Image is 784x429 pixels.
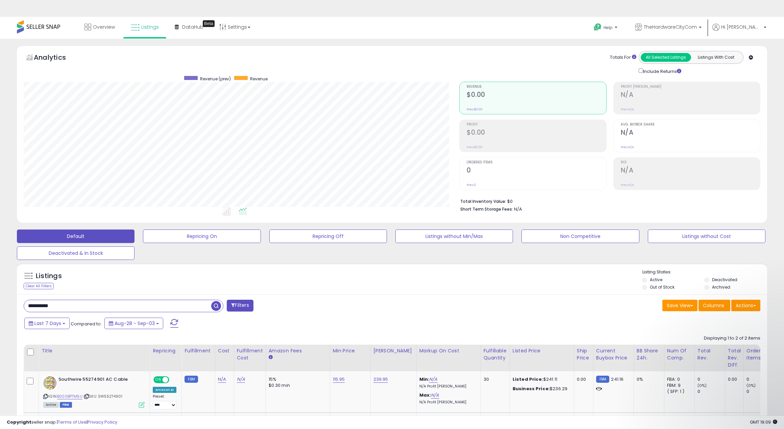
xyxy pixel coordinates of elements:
div: seller snap | | [7,419,117,426]
span: N/A [514,206,522,212]
b: Short Term Storage Fees: [460,206,513,212]
div: FBA: 0 [667,376,689,382]
button: Repricing On [143,230,261,243]
div: BB Share 24h. [637,347,661,361]
button: Deactivated & In Stock [17,246,134,260]
span: Profit [PERSON_NAME] [621,85,760,89]
label: Out of Stock [650,284,675,290]
p: Listing States: [642,269,767,275]
span: Ordered Items [467,161,606,164]
span: Help [604,25,613,30]
a: 115.95 [333,376,345,383]
button: Listings without Cost [648,230,765,243]
div: 15% [269,376,325,382]
div: Repricing [153,347,179,354]
div: ASIN: [43,376,145,407]
b: Listed Price: [513,376,543,382]
span: Avg. Buybox Share [621,123,760,127]
span: ON [154,377,163,383]
div: 0% [637,376,659,382]
p: N/A Profit [PERSON_NAME] [419,400,475,405]
div: $0.30 min [269,382,325,388]
div: Num of Comp. [667,347,692,361]
div: Include Returns [634,67,689,75]
span: Revenue [467,85,606,89]
a: N/A [237,376,245,383]
button: Repricing Off [269,230,387,243]
a: TheHardwareCityCom [630,17,707,39]
small: Prev: N/A [621,183,634,187]
button: Listings With Cost [691,53,741,62]
h2: N/A [621,166,760,176]
small: Prev: 0 [467,183,476,187]
b: Business Price: [513,385,550,392]
h5: Listings [36,271,62,281]
span: Hi [PERSON_NAME] [721,24,762,30]
div: [PERSON_NAME] [373,347,414,354]
span: Last 7 Days [34,320,61,327]
b: Min: [419,376,430,382]
button: Filters [227,300,253,312]
strong: Copyright [7,419,31,425]
div: Fulfillment Cost [237,347,263,361]
div: Markup on Cost [419,347,478,354]
div: Min Price [333,347,368,354]
span: Revenue (prev) [200,76,231,82]
small: Amazon Fees. [269,354,273,360]
p: N/A Profit [PERSON_NAME] [419,384,475,389]
button: Listings without Min/Max [395,230,513,243]
span: Columns [703,302,724,309]
th: The percentage added to the cost of goods (COGS) that forms the calculator for Min & Max prices. [416,345,481,371]
small: Prev: N/A [621,107,634,111]
h2: $0.00 [467,91,606,100]
button: All Selected Listings [641,53,691,62]
div: Cost [218,347,231,354]
div: $241.11 [513,376,569,382]
div: Ordered Items [746,347,771,361]
i: Get Help [593,23,602,31]
b: Total Inventory Value: [460,198,506,204]
span: Aug-28 - Sep-03 [115,320,155,327]
button: Last 7 Days [24,318,70,329]
div: Amazon Fees [269,347,327,354]
label: Deactivated [712,277,737,283]
a: Terms of Use [58,419,87,425]
a: Listings [126,17,164,37]
li: $0 [460,197,755,205]
div: Listed Price [513,347,571,354]
a: DataHub [170,17,209,37]
div: Total Rev. Diff. [728,347,741,369]
small: Prev: N/A [621,145,634,149]
span: DataHub [182,24,203,30]
a: Settings [214,17,255,37]
a: N/A [431,392,439,399]
div: 0.00 [577,376,588,382]
span: | SKU: SW55274901 [83,394,122,399]
b: Southwire 55274901 AC Cable [58,376,141,384]
div: Preset: [153,394,176,409]
a: N/A [218,376,226,383]
button: Columns [699,300,730,311]
a: Help [588,18,624,39]
div: $236.29 [513,386,569,392]
div: Current Buybox Price [596,347,631,361]
h2: $0.00 [467,129,606,138]
div: 0.00 [728,376,738,382]
span: Profit [467,123,606,127]
span: 241.16 [611,376,623,382]
span: Compared to: [71,321,102,327]
span: All listings currently available for purchase on Amazon [43,402,59,408]
div: Total Rev. [697,347,722,361]
span: Overview [93,24,115,30]
a: Hi [PERSON_NAME] [712,24,766,39]
span: Listings [141,24,159,30]
h2: 0 [467,166,606,176]
div: Totals For [610,54,636,61]
div: Title [42,347,147,354]
button: Aug-28 - Sep-03 [104,318,163,329]
a: B000BP7M5U [57,394,82,399]
small: FBM [185,376,198,383]
div: Amazon AI [153,387,176,393]
small: Prev: $0.00 [467,145,483,149]
div: 0 [746,376,774,382]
